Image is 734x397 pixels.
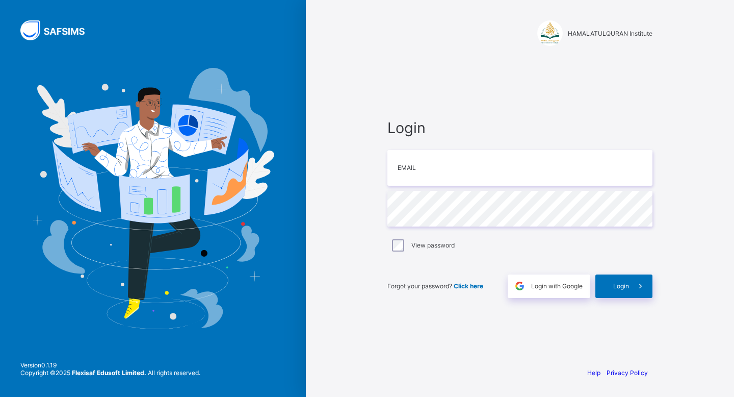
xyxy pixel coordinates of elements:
[568,30,652,37] span: HAMALATULQURAN Institute
[514,280,526,292] img: google.396cfc9801f0270233282035f929180a.svg
[613,282,629,290] span: Login
[607,369,648,377] a: Privacy Policy
[531,282,583,290] span: Login with Google
[20,369,200,377] span: Copyright © 2025 All rights reserved.
[72,369,146,377] strong: Flexisaf Edusoft Limited.
[411,241,455,249] label: View password
[454,282,483,290] a: Click here
[20,20,97,40] img: SAFSIMS Logo
[32,68,274,329] img: Hero Image
[587,369,600,377] a: Help
[387,119,652,137] span: Login
[387,282,483,290] span: Forgot your password?
[20,361,200,369] span: Version 0.1.19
